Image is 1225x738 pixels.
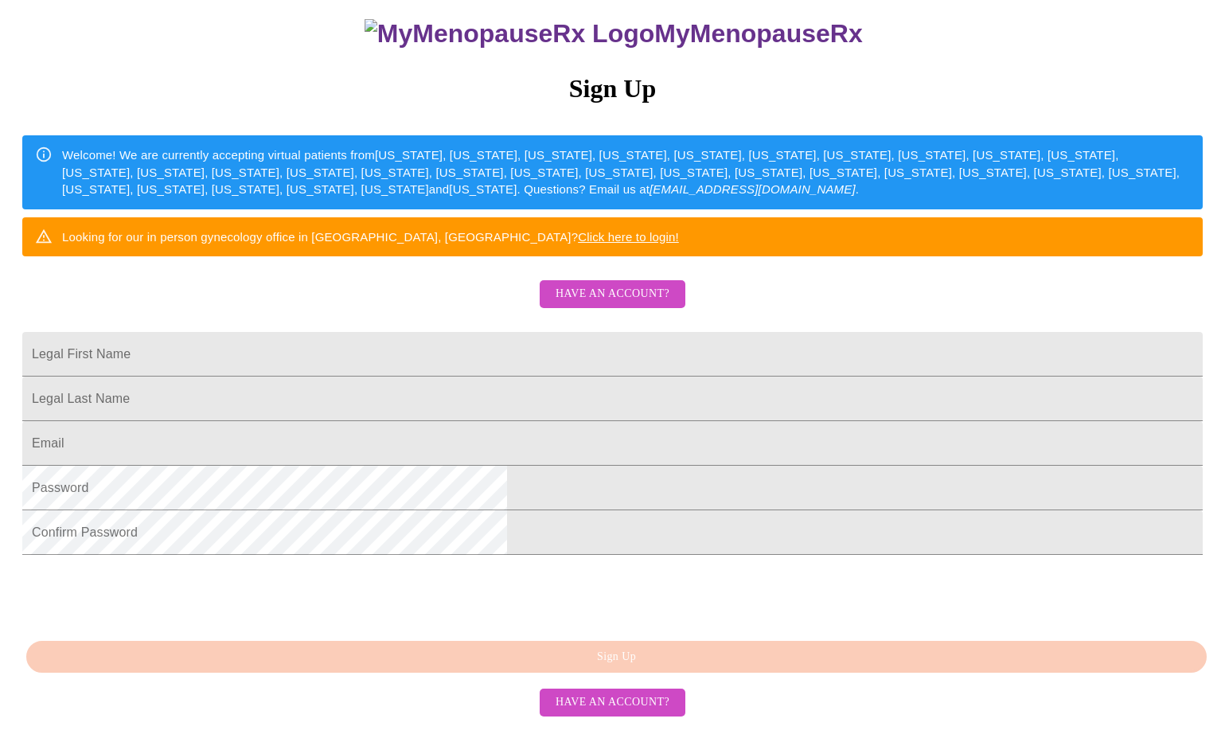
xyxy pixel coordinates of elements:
[540,280,685,308] button: Have an account?
[556,284,669,304] span: Have an account?
[62,222,679,252] div: Looking for our in person gynecology office in [GEOGRAPHIC_DATA], [GEOGRAPHIC_DATA]?
[578,230,679,244] a: Click here to login!
[650,182,856,196] em: [EMAIL_ADDRESS][DOMAIN_NAME]
[62,140,1190,204] div: Welcome! We are currently accepting virtual patients from [US_STATE], [US_STATE], [US_STATE], [US...
[536,694,689,708] a: Have an account?
[536,298,689,311] a: Have an account?
[22,74,1203,103] h3: Sign Up
[365,19,654,49] img: MyMenopauseRx Logo
[25,19,1204,49] h3: MyMenopauseRx
[22,563,264,625] iframe: reCAPTCHA
[540,689,685,717] button: Have an account?
[556,693,669,713] span: Have an account?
